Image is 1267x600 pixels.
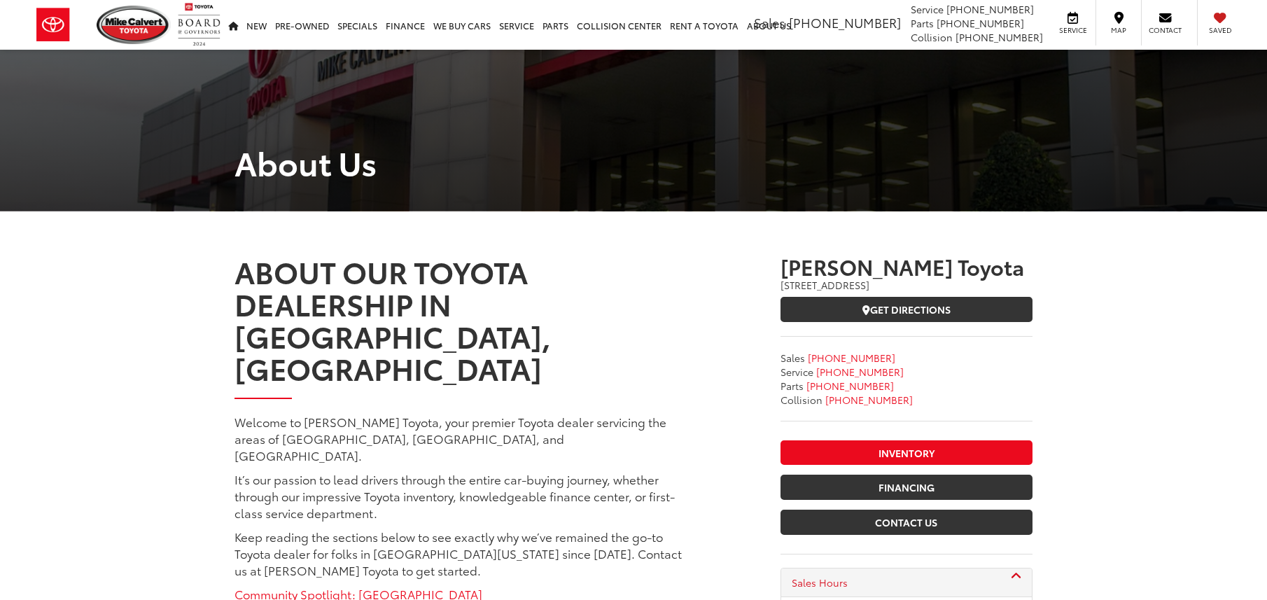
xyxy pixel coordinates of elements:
p: Welcome to [PERSON_NAME] Toyota, your premier Toyota dealer servicing the areas of [GEOGRAPHIC_DA... [234,413,691,463]
span: [PHONE_NUMBER] [789,13,901,32]
span: Collision [780,393,822,407]
h1: About Us [224,144,1043,180]
span: Service [780,365,813,379]
span: [PHONE_NUMBER] [806,379,894,393]
a: Inventory [780,440,1032,466]
span: Parts [780,379,804,393]
span: [PHONE_NUMBER] [955,30,1043,44]
a: <span class='callNowClass3'>713-561-5088</span> [806,379,894,393]
a: Financing [780,475,1032,500]
p: Keep reading the sections below to see exactly why we’ve remained the go-to Toyota dealer for fol... [234,528,691,578]
img: Mike Calvert Toyota [97,6,171,44]
span: Saved [1205,25,1235,35]
span: Service [1057,25,1088,35]
p: It’s our passion to lead drivers through the entire car-buying journey, whether through our impre... [234,470,691,521]
span: [PHONE_NUMBER] [816,365,904,379]
span: Service [911,2,944,16]
a: <span class='callNowClass'>713-597-5313</span> [808,351,895,365]
a: <span class='callNowClass4'>713-558-8282</span> [825,393,913,407]
span: Sales [780,351,805,365]
span: Parts [911,16,934,30]
span: Collision [911,30,953,44]
a: Get Directions [780,297,1032,322]
span: [PHONE_NUMBER] [808,351,895,365]
a: <span class='callNowClass2'>346-577-8734</span> [816,365,904,379]
address: [STREET_ADDRESS] [780,278,1032,292]
span: [PHONE_NUMBER] [946,2,1034,16]
h3: [PERSON_NAME] Toyota [780,255,1032,278]
h3: ABOUT OUR TOYOTA DEALERSHIP IN [GEOGRAPHIC_DATA], [GEOGRAPHIC_DATA] [234,255,691,384]
span: [PHONE_NUMBER] [825,393,913,407]
span: [PHONE_NUMBER] [937,16,1024,30]
span: Contact [1149,25,1182,35]
a: Contact Us [780,510,1032,535]
span: Map [1103,25,1134,35]
a: Sales Hours [792,575,1021,589]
